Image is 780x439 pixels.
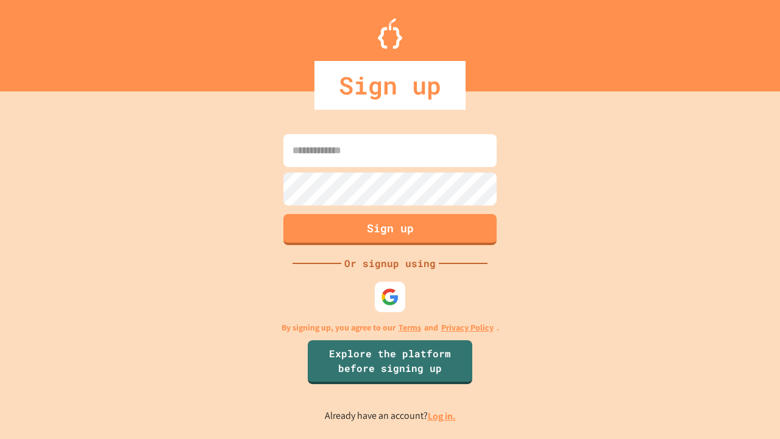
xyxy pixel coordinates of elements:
[325,409,456,424] p: Already have an account?
[308,340,472,384] a: Explore the platform before signing up
[341,256,439,271] div: Or signup using
[381,288,399,306] img: google-icon.svg
[314,61,466,110] div: Sign up
[428,410,456,423] a: Log in.
[283,214,497,245] button: Sign up
[282,321,499,334] p: By signing up, you agree to our and .
[378,18,402,49] img: Logo.svg
[441,321,494,334] a: Privacy Policy
[399,321,421,334] a: Terms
